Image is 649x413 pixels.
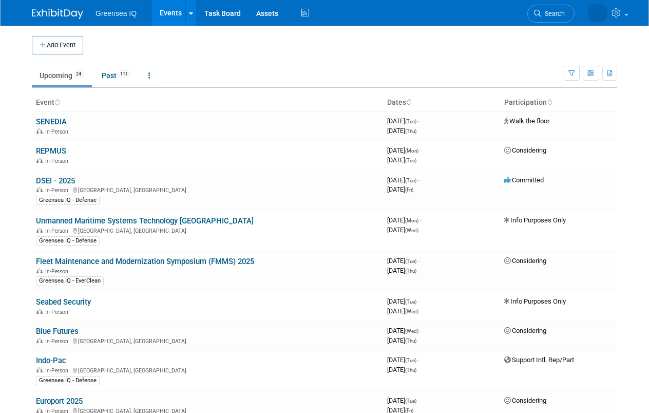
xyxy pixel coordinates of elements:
span: Committed [504,176,544,184]
img: In-Person Event [36,128,43,134]
span: [DATE] [387,216,422,224]
span: In-Person [45,187,71,194]
span: In-Person [45,268,71,275]
span: - [418,176,419,184]
span: In-Person [45,158,71,164]
span: (Wed) [405,328,418,334]
th: Participation [500,94,617,111]
a: DSEI - 2025 [36,176,75,185]
span: Greensea IQ [96,9,137,17]
a: Seabed Security [36,297,91,307]
a: REPMUS [36,146,66,156]
div: Greensea IQ - Defense [36,376,100,385]
span: (Wed) [405,309,418,314]
span: 24 [73,70,84,78]
a: Past111 [94,66,139,85]
button: Add Event [32,36,83,54]
span: Considering [504,257,546,265]
span: [DATE] [387,176,419,184]
img: In-Person Event [36,309,43,314]
span: [DATE] [387,327,422,334]
a: Europort 2025 [36,397,83,406]
img: In-Person Event [36,338,43,343]
span: (Thu) [405,338,416,344]
span: 111 [117,70,131,78]
a: Unmanned Maritime Systems Technology [GEOGRAPHIC_DATA] [36,216,254,226]
img: Dawn D'Angelillo [588,4,607,23]
span: [DATE] [387,297,419,305]
span: (Mon) [405,218,418,223]
a: Search [527,5,575,23]
span: (Thu) [405,367,416,373]
img: In-Person Event [36,408,43,413]
span: (Fri) [405,187,413,193]
span: [DATE] [387,356,419,364]
span: (Tue) [405,158,416,163]
span: Considering [504,327,546,334]
div: Greensea IQ - Defense [36,196,100,205]
img: In-Person Event [36,367,43,372]
span: - [418,356,419,364]
span: In-Person [45,309,71,315]
span: - [420,146,422,154]
img: In-Person Event [36,158,43,163]
span: (Thu) [405,128,416,134]
span: [DATE] [387,307,418,315]
span: (Tue) [405,119,416,124]
span: [DATE] [387,226,418,234]
a: Blue Futures [36,327,79,336]
span: In-Person [45,367,71,374]
span: [DATE] [387,267,416,274]
span: In-Person [45,338,71,345]
span: (Tue) [405,398,416,404]
span: (Wed) [405,228,418,233]
span: [DATE] [387,146,422,154]
span: [DATE] [387,257,419,265]
img: In-Person Event [36,187,43,192]
span: (Tue) [405,258,416,264]
th: Dates [383,94,500,111]
span: Considering [504,146,546,154]
span: Walk the floor [504,117,549,125]
a: Upcoming24 [32,66,92,85]
a: Sort by Start Date [406,98,411,106]
a: Fleet Maintenance and Modernization Symposium (FMMS) 2025 [36,257,254,266]
span: - [418,257,419,265]
th: Event [32,94,383,111]
span: (Tue) [405,299,416,305]
span: [DATE] [387,397,419,404]
span: (Thu) [405,268,416,274]
img: In-Person Event [36,268,43,273]
span: [DATE] [387,117,419,125]
div: [GEOGRAPHIC_DATA], [GEOGRAPHIC_DATA] [36,336,379,345]
span: (Tue) [405,358,416,363]
span: [DATE] [387,336,416,344]
img: In-Person Event [36,228,43,233]
span: (Mon) [405,148,418,154]
span: Info Purposes Only [504,297,566,305]
span: Support Intl. Rep/Part [504,356,574,364]
span: (Tue) [405,178,416,183]
span: Considering [504,397,546,404]
a: Indo-Pac [36,356,66,365]
a: SENEDIA [36,117,67,126]
div: [GEOGRAPHIC_DATA], [GEOGRAPHIC_DATA] [36,366,379,374]
span: [DATE] [387,185,413,193]
span: Info Purposes Only [504,216,566,224]
span: - [418,297,419,305]
div: [GEOGRAPHIC_DATA], [GEOGRAPHIC_DATA] [36,185,379,194]
div: [GEOGRAPHIC_DATA], [GEOGRAPHIC_DATA] [36,226,379,234]
span: Search [541,10,565,17]
span: - [420,216,422,224]
span: In-Person [45,228,71,234]
div: Greensea IQ - EverClean [36,276,104,286]
a: Sort by Participation Type [547,98,552,106]
div: Greensea IQ - Defense [36,236,100,246]
span: [DATE] [387,127,416,135]
span: - [420,327,422,334]
img: ExhibitDay [32,9,83,19]
span: In-Person [45,128,71,135]
a: Sort by Event Name [54,98,60,106]
span: [DATE] [387,156,416,164]
span: - [418,397,419,404]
